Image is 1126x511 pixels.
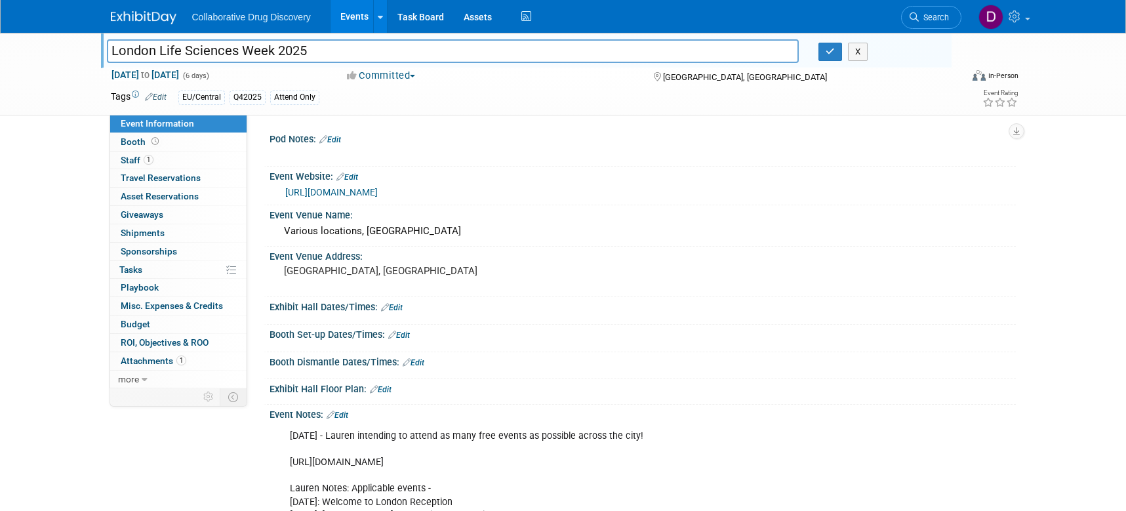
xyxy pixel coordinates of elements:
[319,135,341,144] a: Edit
[144,155,153,165] span: 1
[111,69,180,81] span: [DATE] [DATE]
[270,91,319,104] div: Attend Only
[110,169,247,187] a: Travel Reservations
[848,43,868,61] button: X
[121,356,186,366] span: Attachments
[982,90,1018,96] div: Event Rating
[121,173,201,183] span: Travel Reservations
[270,352,1016,369] div: Booth Dismantle Dates/Times:
[663,72,827,82] span: [GEOGRAPHIC_DATA], [GEOGRAPHIC_DATA]
[336,173,358,182] a: Edit
[110,352,247,370] a: Attachments1
[342,69,420,83] button: Committed
[403,358,424,367] a: Edit
[270,167,1016,184] div: Event Website:
[270,205,1016,222] div: Event Venue Name:
[270,247,1016,263] div: Event Venue Address:
[178,91,225,104] div: EU/Central
[110,224,247,242] a: Shipments
[901,6,961,29] a: Search
[973,70,986,81] img: Format-Inperson.png
[121,228,165,238] span: Shipments
[270,297,1016,314] div: Exhibit Hall Dates/Times:
[192,12,311,22] span: Collaborative Drug Discovery
[110,206,247,224] a: Giveaways
[121,136,161,147] span: Booth
[370,385,392,394] a: Edit
[284,265,566,277] pre: [GEOGRAPHIC_DATA], [GEOGRAPHIC_DATA]
[118,374,139,384] span: more
[381,303,403,312] a: Edit
[285,187,378,197] a: [URL][DOMAIN_NAME]
[110,316,247,333] a: Budget
[270,129,1016,146] div: Pod Notes:
[182,72,209,80] span: (6 days)
[121,282,159,293] span: Playbook
[279,221,1006,241] div: Various locations, [GEOGRAPHIC_DATA]
[230,91,266,104] div: Q42025
[121,209,163,220] span: Giveaways
[110,297,247,315] a: Misc. Expenses & Credits
[988,71,1018,81] div: In-Person
[388,331,410,340] a: Edit
[110,152,247,169] a: Staff1
[919,12,949,22] span: Search
[197,388,220,405] td: Personalize Event Tab Strip
[119,264,142,275] span: Tasks
[110,188,247,205] a: Asset Reservations
[139,70,151,80] span: to
[220,388,247,405] td: Toggle Event Tabs
[121,246,177,256] span: Sponsorships
[145,92,167,102] a: Edit
[110,371,247,388] a: more
[111,11,176,24] img: ExhibitDay
[121,337,209,348] span: ROI, Objectives & ROO
[176,356,186,365] span: 1
[121,118,194,129] span: Event Information
[327,411,348,420] a: Edit
[121,155,153,165] span: Staff
[121,319,150,329] span: Budget
[149,136,161,146] span: Booth not reserved yet
[110,279,247,296] a: Playbook
[111,90,167,105] td: Tags
[270,325,1016,342] div: Booth Set-up Dates/Times:
[270,379,1016,396] div: Exhibit Hall Floor Plan:
[121,191,199,201] span: Asset Reservations
[884,68,1019,88] div: Event Format
[110,115,247,133] a: Event Information
[121,300,223,311] span: Misc. Expenses & Credits
[270,405,1016,422] div: Event Notes:
[110,243,247,260] a: Sponsorships
[110,133,247,151] a: Booth
[978,5,1003,30] img: Daniel Castro
[110,334,247,352] a: ROI, Objectives & ROO
[110,261,247,279] a: Tasks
